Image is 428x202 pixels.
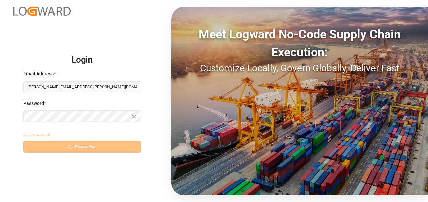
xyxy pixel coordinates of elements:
[23,70,54,78] span: Email Address
[23,100,44,107] span: Password
[23,81,141,93] input: Enter your email
[13,7,71,16] img: Logward_new_orange.png
[171,25,428,61] div: Meet Logward No-Code Supply Chain Execution:
[23,49,141,71] h2: Login
[171,61,428,75] div: Customize Locally, Govern Globally, Deliver Fast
